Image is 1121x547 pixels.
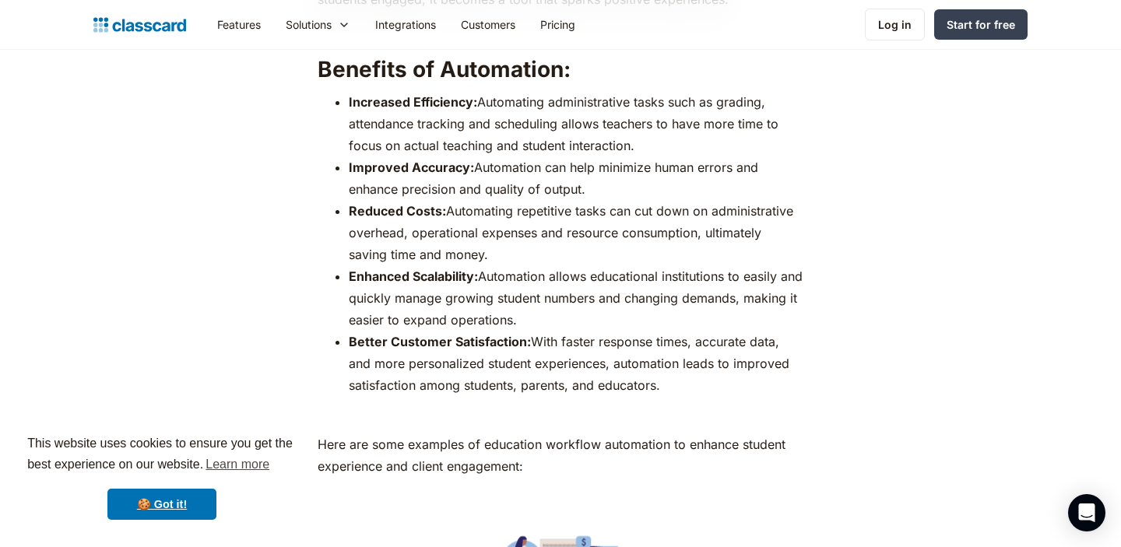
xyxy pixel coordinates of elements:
a: Integrations [363,7,448,42]
div: cookieconsent [12,419,311,535]
div: Open Intercom Messenger [1068,494,1105,531]
a: learn more about cookies [203,453,272,476]
a: Features [205,7,273,42]
div: Start for free [947,16,1015,33]
p: ‍ [318,485,803,507]
strong: Improved Accuracy: [349,160,474,175]
strong: Better Customer Satisfaction: [349,334,531,349]
span: This website uses cookies to ensure you get the best experience on our website. [27,434,297,476]
a: Start for free [934,9,1028,40]
strong: Reduced Costs: [349,203,446,219]
a: Pricing [528,7,588,42]
li: ‍ Automating administrative tasks such as grading, attendance tracking and scheduling allows teac... [349,91,803,156]
div: Solutions [286,16,332,33]
a: dismiss cookie message [107,489,216,520]
a: home [93,14,186,36]
h2: Benefits of Automation: [318,55,803,83]
p: ‍ [318,404,803,426]
li: Automation can help minimize human errors and enhance precision and quality of output. [349,156,803,200]
li: Automation allows educational institutions to easily and quickly manage growing student numbers a... [349,265,803,331]
a: Log in [865,9,925,40]
strong: Enhanced Scalability: [349,268,478,284]
div: Solutions [273,7,363,42]
li: With faster response times, accurate data, and more personalized student experiences, automation ... [349,331,803,396]
strong: Increased Efficiency: [349,94,477,110]
p: Here are some examples of education workflow automation to enhance student experience and client ... [318,433,803,477]
a: Customers [448,7,528,42]
div: Log in [878,16,912,33]
li: Automating repetitive tasks can cut down on administrative overhead, operational expenses and res... [349,200,803,265]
